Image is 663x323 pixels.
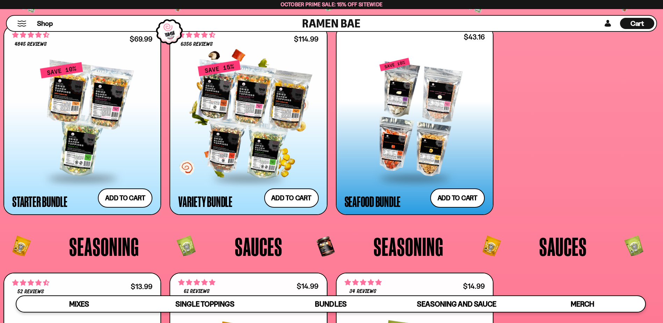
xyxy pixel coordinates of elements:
span: Cart [630,19,644,28]
div: $43.16 [464,34,485,40]
span: 6356 reviews [181,42,213,47]
span: Single Toppings [175,300,235,308]
span: 4845 reviews [15,42,47,47]
div: $13.99 [131,283,152,290]
div: $114.99 [294,36,318,42]
span: Shop [37,19,53,28]
a: 4.63 stars 6356 reviews $114.99 Variety Bundle Add to cart [170,25,327,215]
span: Mixes [69,300,89,308]
span: Seasoning and Sauce [417,300,496,308]
span: 34 reviews [349,289,376,294]
a: Single Toppings [142,296,268,312]
div: Variety Bundle [178,195,232,208]
button: Add to cart [264,188,319,208]
div: Cart [620,16,654,31]
a: Bundles [268,296,394,312]
button: Add to cart [98,188,152,208]
span: 4.71 stars [12,278,49,287]
span: Sauces [539,234,587,259]
span: Seasoning [69,234,139,259]
button: Mobile Menu Trigger [17,21,27,27]
span: 52 reviews [17,289,44,295]
div: Seafood Bundle [345,195,401,208]
button: Add to cart [430,188,485,208]
span: Merch [571,300,594,308]
a: $43.16 Seafood Bundle Add to cart [336,25,493,215]
a: Merch [519,296,645,312]
div: $14.99 [463,283,485,289]
span: Sauces [235,234,282,259]
span: Bundles [315,300,346,308]
a: Mixes [16,296,142,312]
span: Seasoning [374,234,444,259]
div: $69.99 [130,36,152,42]
div: Starter Bundle [12,195,67,208]
span: 4.84 stars [178,278,215,287]
a: Shop [37,18,53,29]
div: $14.99 [297,283,318,289]
a: 4.71 stars 4845 reviews $69.99 Starter Bundle Add to cart [3,25,161,215]
a: Seasoning and Sauce [394,296,519,312]
span: 5.00 stars [345,278,382,287]
span: October Prime Sale: 15% off Sitewide [281,1,383,8]
span: 61 reviews [184,289,210,294]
